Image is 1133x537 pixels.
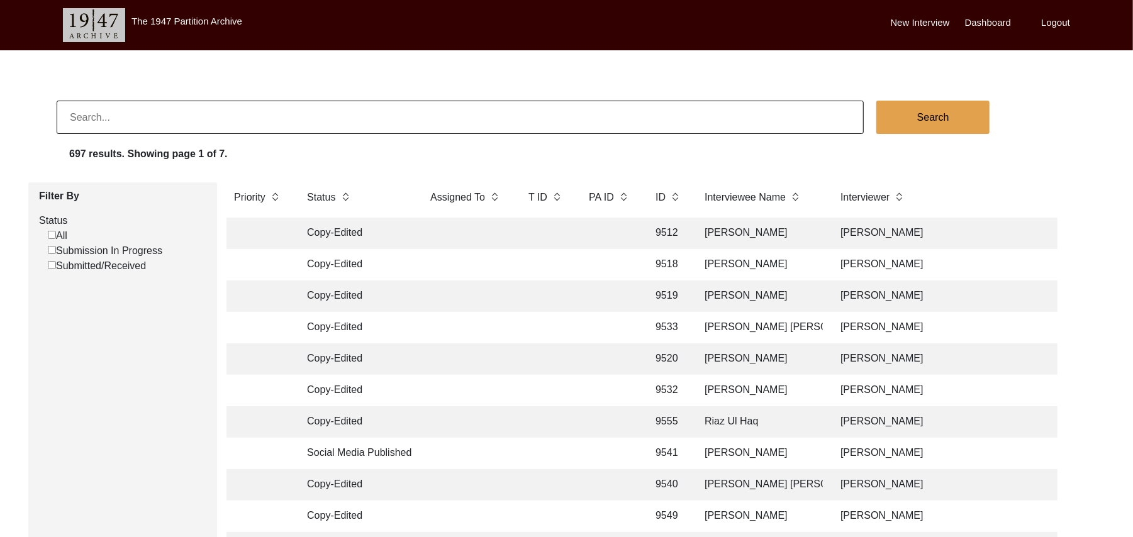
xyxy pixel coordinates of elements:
label: 697 results. Showing page 1 of 7. [69,147,228,162]
td: [PERSON_NAME] [697,218,823,249]
img: sort-button.png [341,190,350,204]
td: 9555 [648,406,687,438]
td: [PERSON_NAME] [833,501,1053,532]
label: Submission In Progress [48,243,162,258]
label: Assigned To [430,190,485,205]
td: 9520 [648,343,687,375]
img: sort-button.png [490,190,499,204]
td: [PERSON_NAME] [PERSON_NAME] [697,312,823,343]
label: Dashboard [965,16,1011,30]
label: Logout [1041,16,1070,30]
td: 9519 [648,280,687,312]
img: sort-button.png [271,190,279,204]
td: 9549 [648,501,687,532]
img: sort-button.png [791,190,800,204]
input: Search... [57,101,864,134]
td: [PERSON_NAME] [833,406,1053,438]
label: Priority [234,190,265,205]
td: [PERSON_NAME] [697,280,823,312]
td: [PERSON_NAME] [833,438,1053,469]
input: Submission In Progress [48,246,56,254]
label: New Interview [891,16,950,30]
td: 9533 [648,312,687,343]
img: sort-button.png [671,190,679,204]
td: [PERSON_NAME] [833,375,1053,406]
td: [PERSON_NAME] [833,249,1053,280]
label: Interviewer [840,190,890,205]
label: Status [39,213,208,228]
td: Copy-Edited [299,280,413,312]
td: [PERSON_NAME] [833,312,1053,343]
label: All [48,228,67,243]
td: [PERSON_NAME] [697,249,823,280]
td: [PERSON_NAME] [833,280,1053,312]
label: PA ID [589,190,614,205]
td: 9518 [648,249,687,280]
label: Submitted/Received [48,258,146,274]
td: Copy-Edited [299,406,413,438]
td: [PERSON_NAME] [697,343,823,375]
img: sort-button.png [552,190,561,204]
td: 9541 [648,438,687,469]
label: Filter By [39,189,208,204]
td: [PERSON_NAME] [833,343,1053,375]
td: [PERSON_NAME] [833,218,1053,249]
td: Copy-Edited [299,218,413,249]
td: Social Media Published [299,438,413,469]
img: sort-button.png [895,190,903,204]
button: Search [876,101,990,134]
td: 9540 [648,469,687,501]
label: T ID [528,190,547,205]
td: Riaz Ul Haq [697,406,823,438]
input: Submitted/Received [48,261,56,269]
td: Copy-Edited [299,469,413,501]
input: All [48,231,56,239]
td: [PERSON_NAME] [833,469,1053,501]
td: [PERSON_NAME] [PERSON_NAME] [697,469,823,501]
label: Status [307,190,335,205]
td: [PERSON_NAME] [697,438,823,469]
img: sort-button.png [619,190,628,204]
td: Copy-Edited [299,312,413,343]
td: Copy-Edited [299,501,413,532]
td: Copy-Edited [299,375,413,406]
td: Copy-Edited [299,343,413,375]
label: Interviewee Name [705,190,786,205]
td: 9532 [648,375,687,406]
td: 9512 [648,218,687,249]
td: Copy-Edited [299,249,413,280]
label: The 1947 Partition Archive [131,16,242,26]
img: header-logo.png [63,8,125,42]
td: [PERSON_NAME] [697,375,823,406]
label: ID [656,190,666,205]
td: [PERSON_NAME] [697,501,823,532]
